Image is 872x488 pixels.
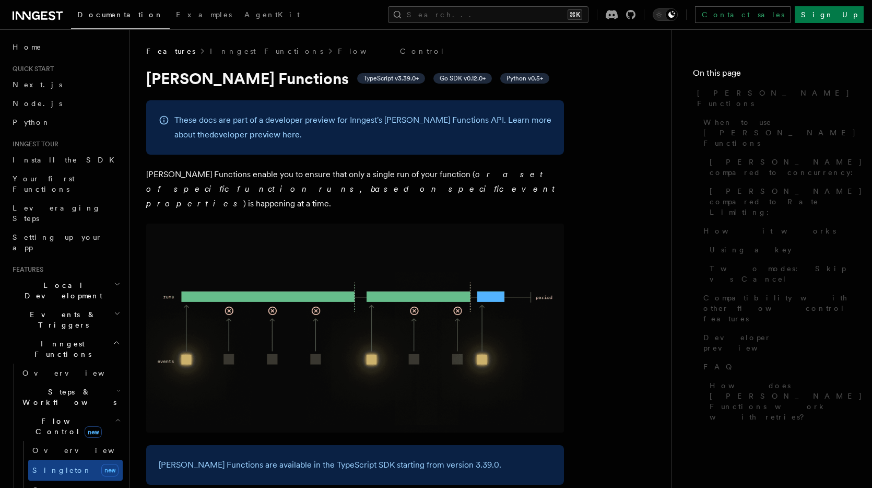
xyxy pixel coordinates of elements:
a: Install the SDK [8,150,123,169]
a: Compatibility with other flow control features [699,288,851,328]
button: Toggle dark mode [653,8,678,21]
p: These docs are part of a developer preview for Inngest's [PERSON_NAME] Functions API. Learn more ... [174,113,551,142]
a: Sign Up [795,6,864,23]
kbd: ⌘K [568,9,582,20]
button: Steps & Workflows [18,382,123,412]
span: Install the SDK [13,156,121,164]
span: Go SDK v0.12.0+ [440,74,486,83]
span: new [101,464,119,477]
a: Documentation [71,3,170,29]
a: Node.js [8,94,123,113]
a: FAQ [699,357,851,376]
a: Leveraging Steps [8,199,123,228]
span: Singleton [32,466,92,474]
a: Your first Functions [8,169,123,199]
span: Overview [22,369,130,377]
span: Your first Functions [13,175,75,193]
em: or a set of specific function runs, based on specific event properties [146,169,560,208]
span: When to use [PERSON_NAME] Functions [703,117,856,148]
a: Overview [28,441,123,460]
a: Inngest Functions [210,46,323,56]
span: Using a key [710,245,792,255]
span: Flow Control [18,416,115,437]
a: Next.js [8,75,123,94]
button: Inngest Functions [8,334,123,364]
a: Using a key [705,240,851,259]
a: AgentKit [238,3,306,28]
span: Python [13,118,51,126]
span: How does [PERSON_NAME] Functions work with retries? [710,380,863,422]
button: Search...⌘K [388,6,588,23]
a: Singletonnew [28,460,123,481]
a: Home [8,38,123,56]
h1: [PERSON_NAME] Functions [146,69,564,88]
span: Two modes: Skip vs Cancel [710,263,851,284]
span: Steps & Workflows [18,387,116,408]
span: Quick start [8,65,54,73]
span: Home [13,42,42,52]
span: new [85,426,102,438]
span: TypeScript v3.39.0+ [363,74,419,83]
span: Next.js [13,80,62,89]
h4: On this page [693,67,851,84]
span: [PERSON_NAME] Functions [697,88,851,109]
a: [PERSON_NAME] compared to Rate Limiting: [705,182,851,222]
a: Flow Control [338,46,445,56]
a: How does [PERSON_NAME] Functions work with retries? [705,376,851,426]
a: Overview [18,364,123,382]
span: Features [8,265,43,274]
span: Node.js [13,99,62,108]
a: Two modes: Skip vs Cancel [705,259,851,288]
span: Inngest Functions [8,339,113,359]
a: How it works [699,222,851,240]
span: How it works [703,226,836,236]
a: developer preview here [209,130,300,140]
p: [PERSON_NAME] Functions enable you to ensure that only a single run of your function ( ) is happe... [146,167,564,211]
span: FAQ [703,362,737,372]
a: Examples [170,3,238,28]
button: Flow Controlnew [18,412,123,441]
span: Compatibility with other flow control features [703,293,851,324]
span: Developer preview [703,332,851,353]
a: Developer preview [699,328,851,357]
a: [PERSON_NAME] Functions [693,84,851,113]
span: Inngest tour [8,140,58,148]
a: When to use [PERSON_NAME] Functions [699,113,851,153]
span: Setting up your app [13,233,102,252]
button: Local Development [8,276,123,305]
span: Local Development [8,280,114,301]
button: Events & Triggers [8,305,123,334]
p: [PERSON_NAME] Functions are available in the TypeScript SDK starting from version 3.39.0. [159,458,551,472]
a: [PERSON_NAME] compared to concurrency: [705,153,851,182]
span: Overview [32,446,140,455]
span: Python v0.5+ [506,74,543,83]
span: Leveraging Steps [13,204,101,223]
span: [PERSON_NAME] compared to Rate Limiting: [710,186,863,217]
span: AgentKit [244,10,300,19]
a: Contact sales [695,6,791,23]
a: Python [8,113,123,132]
span: [PERSON_NAME] compared to concurrency: [710,157,863,178]
a: Setting up your app [8,228,123,257]
span: Features [146,46,195,56]
img: Singleton Functions only process one run at a time. [146,224,564,433]
span: Examples [176,10,232,19]
span: Events & Triggers [8,309,114,330]
span: Documentation [77,10,163,19]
